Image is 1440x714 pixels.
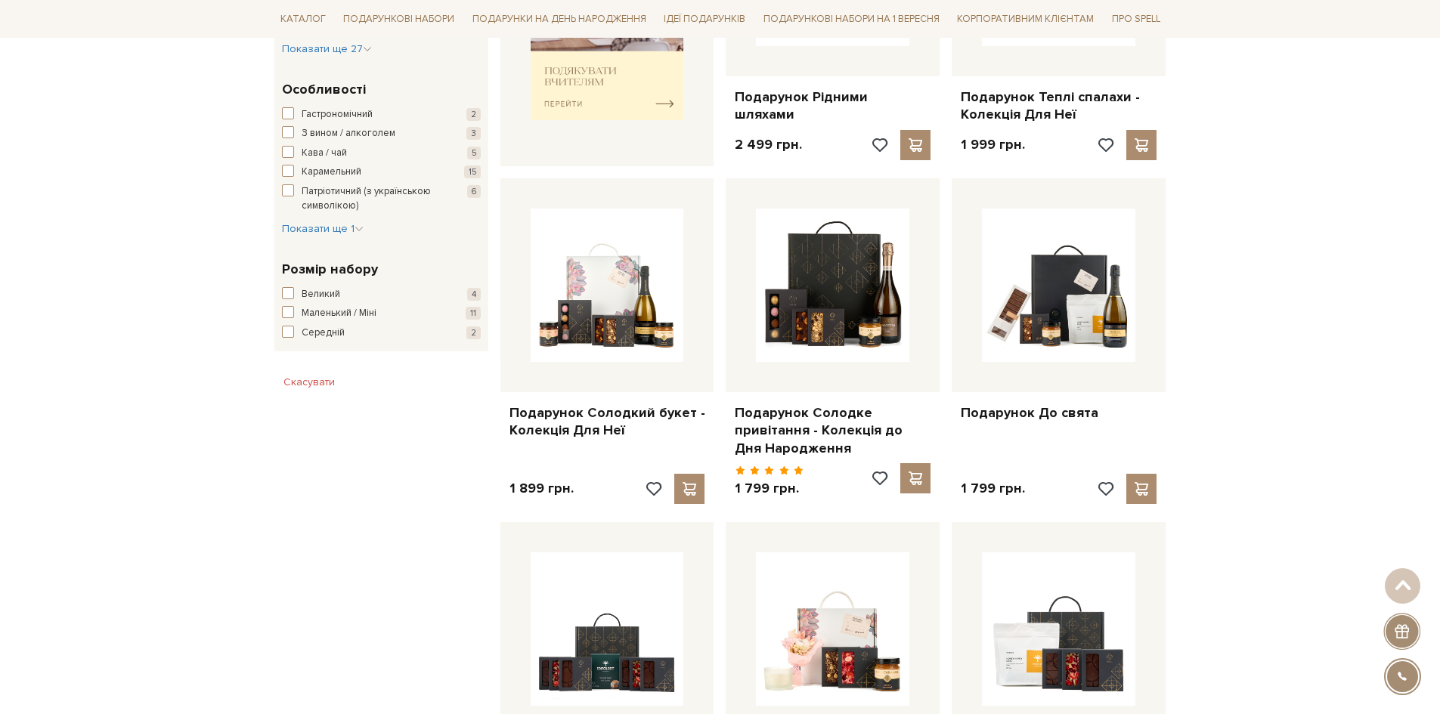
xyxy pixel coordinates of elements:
button: Кава / чай 5 [282,146,481,161]
span: 5 [467,147,481,159]
button: Патріотичний (з українською символікою) 6 [282,184,481,214]
a: Подарункові набори на 1 Вересня [757,6,946,32]
a: Подарунок Теплі спалахи - Колекція Для Неї [961,88,1157,124]
a: Ідеї подарунків [658,8,751,31]
p: 1 799 грн. [735,480,804,497]
button: Показати ще 1 [282,221,364,236]
span: З вином / алкоголем [302,126,395,141]
a: Подарунок Солодке привітання - Колекція до Дня Народження [735,404,931,457]
button: Показати ще 27 [282,42,372,57]
p: 2 499 грн. [735,136,802,153]
p: 1 799 грн. [961,480,1025,497]
a: Подарунок Рідними шляхами [735,88,931,124]
a: Каталог [274,8,332,31]
span: 3 [466,127,481,140]
a: Подарунок До свята [961,404,1157,422]
span: Маленький / Міні [302,306,376,321]
span: 4 [467,288,481,301]
span: Показати ще 27 [282,42,372,55]
a: Подарунок Солодкий букет - Колекція Для Неї [509,404,705,440]
span: Показати ще 1 [282,222,364,235]
span: Великий [302,287,340,302]
a: Про Spell [1106,8,1166,31]
span: Кава / чай [302,146,347,161]
span: Розмір набору [282,259,378,280]
span: 2 [466,326,481,339]
p: 1 999 грн. [961,136,1025,153]
button: Карамельний 15 [282,165,481,180]
button: Середній 2 [282,326,481,341]
span: Гастрономічний [302,107,373,122]
a: Подарункові набори [337,8,460,31]
button: Великий 4 [282,287,481,302]
span: Патріотичний (з українською символікою) [302,184,439,214]
span: 2 [466,108,481,121]
span: 11 [466,307,481,320]
span: Карамельний [302,165,361,180]
a: Корпоративним клієнтам [951,6,1100,32]
a: Подарунки на День народження [466,8,652,31]
span: 6 [467,185,481,198]
span: Середній [302,326,345,341]
button: Маленький / Міні 11 [282,306,481,321]
p: 1 899 грн. [509,480,574,497]
span: 15 [464,165,481,178]
button: Скасувати [274,370,344,394]
button: Гастрономічний 2 [282,107,481,122]
span: Особливості [282,79,366,100]
button: З вином / алкоголем 3 [282,126,481,141]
